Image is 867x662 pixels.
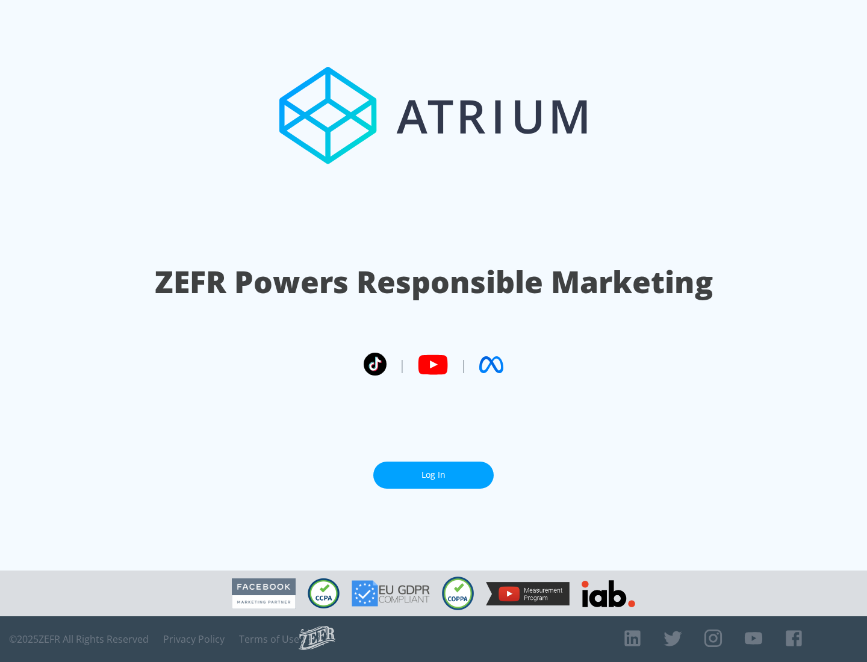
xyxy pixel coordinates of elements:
span: | [460,356,467,374]
span: © 2025 ZEFR All Rights Reserved [9,633,149,645]
a: Terms of Use [239,633,299,645]
img: IAB [582,580,635,607]
h1: ZEFR Powers Responsible Marketing [155,261,713,303]
span: | [399,356,406,374]
img: GDPR Compliant [352,580,430,607]
img: YouTube Measurement Program [486,582,570,605]
img: Facebook Marketing Partner [232,578,296,609]
a: Privacy Policy [163,633,225,645]
img: CCPA Compliant [308,578,340,608]
img: COPPA Compliant [442,577,474,610]
a: Log In [373,462,494,489]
